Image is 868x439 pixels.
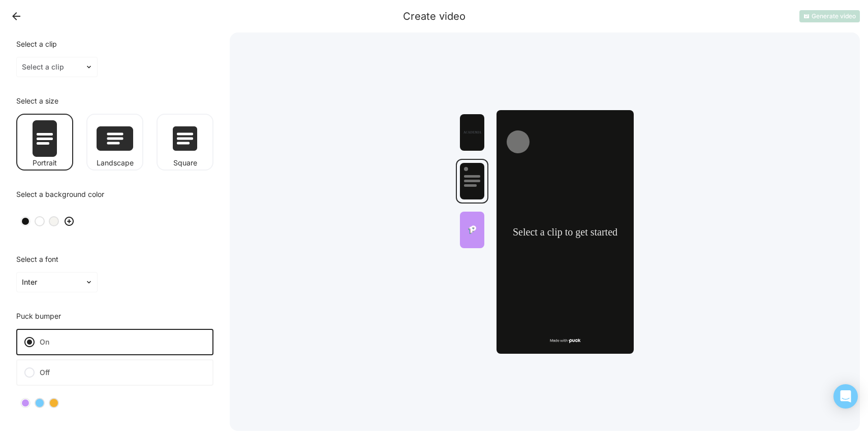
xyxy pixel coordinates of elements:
div: Square [157,159,213,166]
img: Puck bumper thumbnail [468,225,476,234]
label: On [16,329,213,355]
img: Portrait format [33,120,57,157]
button: Back [8,8,24,24]
img: Square format [173,126,197,151]
label: Off [16,359,213,386]
div: Select a clip [16,41,213,53]
div: Landscape [86,159,143,166]
div: Create video [403,10,466,22]
div: Select a background color [16,191,213,203]
div: Select a size [16,97,213,110]
div: Puck bumper [16,313,213,325]
div: Select a font [16,256,213,268]
div: Select a clip to get started [507,225,624,239]
img: Landscape format [97,126,133,151]
img: Logo thumbnail [463,131,481,133]
div: Open Intercom Messenger [833,384,858,409]
img: img_made_with_puck-56b6JeU1.svg [550,337,581,343]
div: Portrait [16,159,73,166]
